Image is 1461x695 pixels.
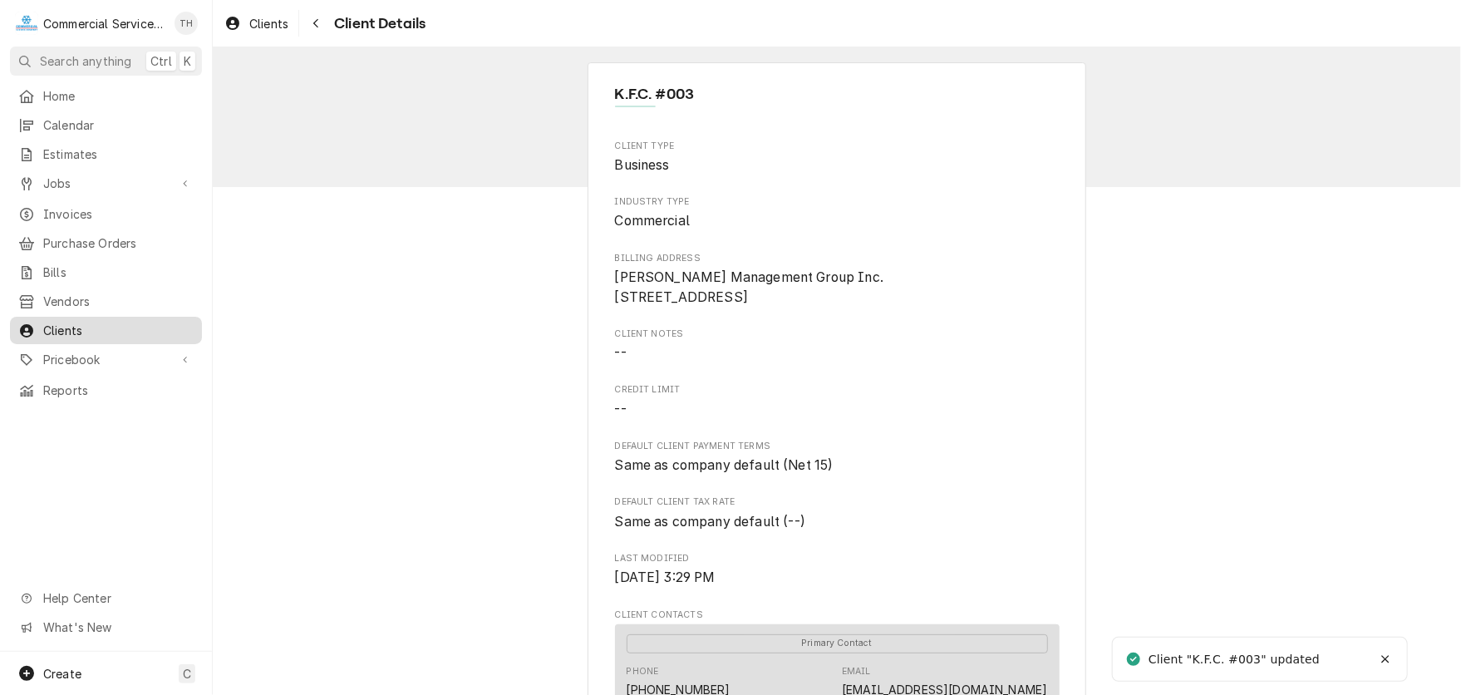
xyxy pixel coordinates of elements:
a: Vendors [10,288,202,315]
div: Email [842,665,871,678]
div: Default Client Payment Terms [615,440,1060,476]
span: C [183,665,191,683]
div: Commercial Service Co. [43,15,165,32]
a: Home [10,82,202,110]
span: Estimates [43,145,194,163]
a: Go to Pricebook [10,346,202,373]
a: Invoices [10,200,202,228]
span: Business [615,157,670,173]
span: Name [615,83,1060,106]
a: Go to What's New [10,614,202,641]
div: Client Notes [615,328,1060,363]
span: Same as company default (Net 15) [615,457,834,473]
div: Client Information [615,83,1060,119]
div: Last Modified [615,552,1060,588]
a: Clients [218,10,295,37]
div: Billing Address [615,252,1060,308]
span: Default Client Tax Rate [615,495,1060,509]
div: Industry Type [615,195,1060,231]
a: Calendar [10,111,202,139]
span: -- [615,402,627,417]
span: Billing Address [615,252,1060,265]
div: C [15,12,38,35]
a: Clients [10,317,202,344]
span: Industry Type [615,195,1060,209]
span: Last Modified [615,552,1060,565]
span: Default Client Payment Terms [615,440,1060,453]
span: -- [615,345,627,361]
span: Commercial [615,213,691,229]
div: Client Type [615,140,1060,175]
div: Client "K.F.C. #003" updated [1149,651,1322,668]
span: Client Notes [615,343,1060,363]
a: Go to Help Center [10,584,202,612]
div: TH [175,12,198,35]
span: Billing Address [615,268,1060,307]
span: Client Type [615,155,1060,175]
span: [PERSON_NAME] Management Group Inc. [STREET_ADDRESS] [615,269,884,305]
span: Search anything [40,52,131,70]
span: Industry Type [615,211,1060,231]
div: Commercial Service Co.'s Avatar [15,12,38,35]
span: Calendar [43,116,194,134]
span: Home [43,87,194,105]
button: Navigate back [303,10,329,37]
span: [DATE] 3:29 PM [615,569,716,585]
span: Pricebook [43,351,169,368]
a: Bills [10,259,202,286]
span: Client Type [615,140,1060,153]
a: Go to Jobs [10,170,202,197]
button: Search anythingCtrlK [10,47,202,76]
span: Default Client Payment Terms [615,456,1060,476]
span: Primary Contact [627,634,1048,653]
span: Credit Limit [615,400,1060,420]
span: Credit Limit [615,383,1060,397]
span: Client Contacts [615,609,1060,622]
span: Help Center [43,589,192,607]
span: K [184,52,191,70]
span: Reports [43,382,194,399]
div: Credit Limit [615,383,1060,419]
span: Bills [43,264,194,281]
span: Purchase Orders [43,234,194,252]
span: Default Client Tax Rate [615,512,1060,532]
span: Create [43,667,81,681]
span: What's New [43,619,192,636]
span: Jobs [43,175,169,192]
span: Clients [43,322,194,339]
span: Clients [249,15,288,32]
div: Tricia Hansen's Avatar [175,12,198,35]
span: Ctrl [150,52,172,70]
div: Phone [627,665,659,678]
a: Reports [10,377,202,404]
a: Estimates [10,140,202,168]
span: Client Details [329,12,426,35]
span: Last Modified [615,568,1060,588]
a: Purchase Orders [10,229,202,257]
span: Invoices [43,205,194,223]
div: Default Client Tax Rate [615,495,1060,531]
span: Client Notes [615,328,1060,341]
span: Same as company default (--) [615,514,805,530]
span: Vendors [43,293,194,310]
div: Primary [627,633,1048,653]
